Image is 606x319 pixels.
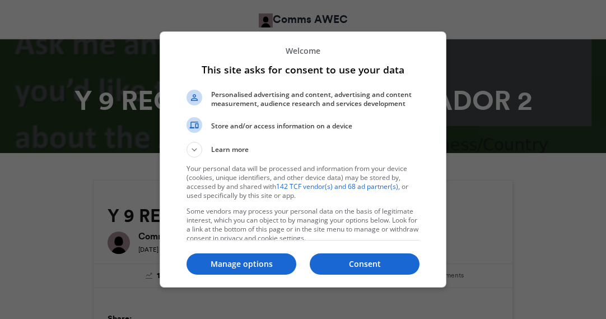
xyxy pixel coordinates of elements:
button: Consent [310,253,419,275]
span: Personalised advertising and content, advertising and content measurement, audience research and ... [211,90,419,108]
p: Manage options [187,258,296,270]
button: Manage options [187,253,296,275]
h1: This site asks for consent to use your data [187,63,419,76]
p: Some vendors may process your personal data on the basis of legitimate interest, which you can ob... [187,207,419,243]
p: Your personal data will be processed and information from your device (cookies, unique identifier... [187,164,419,200]
span: Learn more [211,145,249,158]
button: Learn more [187,142,419,158]
p: Consent [310,258,419,270]
div: This site asks for consent to use your data [160,31,446,288]
p: Welcome [187,45,419,56]
a: 142 TCF vendor(s) and 68 ad partner(s) [276,182,398,191]
span: Store and/or access information on a device [211,122,419,131]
